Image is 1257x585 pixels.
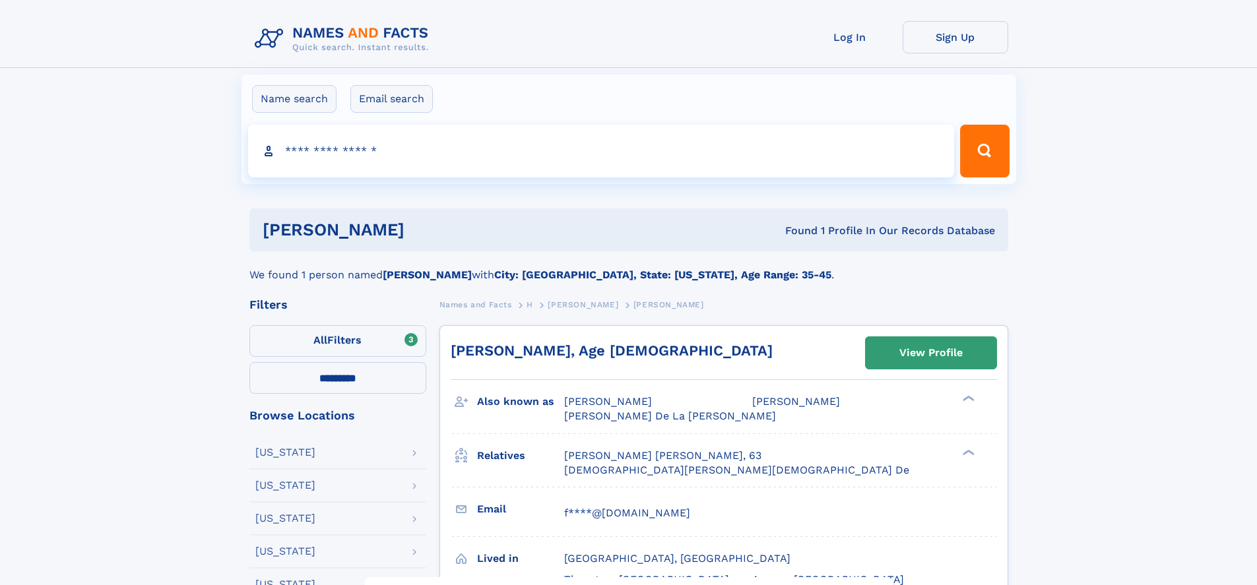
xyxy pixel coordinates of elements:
[263,222,595,238] h1: [PERSON_NAME]
[899,338,963,368] div: View Profile
[477,547,564,570] h3: Lived in
[252,85,337,113] label: Name search
[249,325,426,357] label: Filters
[255,447,315,458] div: [US_STATE]
[527,300,533,309] span: H
[383,268,472,281] b: [PERSON_NAME]
[903,21,1008,53] a: Sign Up
[255,546,315,557] div: [US_STATE]
[595,224,995,238] div: Found 1 Profile In Our Records Database
[959,394,975,403] div: ❯
[752,395,840,408] span: [PERSON_NAME]
[451,342,773,359] a: [PERSON_NAME], Age [DEMOGRAPHIC_DATA]
[439,296,512,313] a: Names and Facts
[564,448,761,463] a: [PERSON_NAME] [PERSON_NAME], 63
[548,300,618,309] span: [PERSON_NAME]
[960,125,1009,177] button: Search Button
[866,337,996,369] a: View Profile
[249,410,426,421] div: Browse Locations
[564,395,652,408] span: [PERSON_NAME]
[527,296,533,313] a: H
[564,410,776,422] span: [PERSON_NAME] De La [PERSON_NAME]
[494,268,831,281] b: City: [GEOGRAPHIC_DATA], State: [US_STATE], Age Range: 35-45
[633,300,704,309] span: [PERSON_NAME]
[249,251,1008,283] div: We found 1 person named with .
[249,299,426,311] div: Filters
[477,498,564,520] h3: Email
[255,480,315,491] div: [US_STATE]
[797,21,903,53] a: Log In
[249,21,439,57] img: Logo Names and Facts
[255,513,315,524] div: [US_STATE]
[477,390,564,413] h3: Also known as
[564,552,790,565] span: [GEOGRAPHIC_DATA], [GEOGRAPHIC_DATA]
[313,334,327,346] span: All
[548,296,618,313] a: [PERSON_NAME]
[248,125,955,177] input: search input
[564,463,950,492] a: [DEMOGRAPHIC_DATA][PERSON_NAME][DEMOGRAPHIC_DATA] De [DEMOGRAPHIC_DATA][PERSON_NAME], 26
[959,448,975,456] div: ❯
[477,445,564,467] h3: Relatives
[350,85,433,113] label: Email search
